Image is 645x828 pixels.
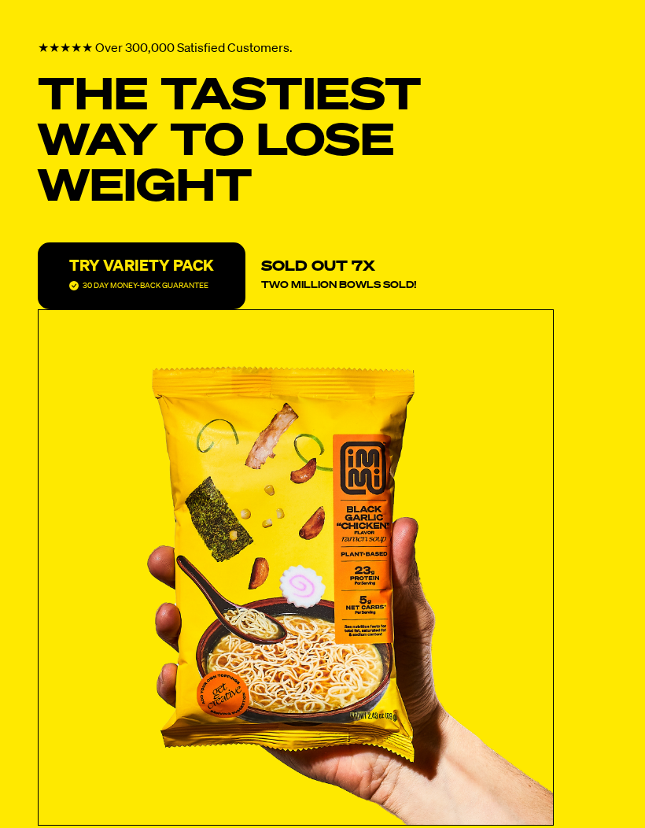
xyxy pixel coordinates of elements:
[69,258,214,274] p: TRY VARIETY PACK
[38,309,554,826] div: Slide 1
[38,39,293,58] p: ★★★★★ Over 300,000 Satisfied Customers.
[261,276,417,295] p: TWO MILLION BOWLS SOLD!
[38,74,552,211] h1: THE TASTIEST WAY TO LOSE WEIGHT
[38,242,245,309] button: TRY VARIETY PACK30 DAY MONEY-BACK GUARANTEE
[38,309,554,826] div: Carousel slides
[83,278,208,294] p: 30 DAY MONEY-BACK GUARANTEE
[39,310,553,825] img: Hand holding a vibrant yellow packet of plant-based black garlic ramen noodles.
[261,257,375,276] p: SOLD OUT 7X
